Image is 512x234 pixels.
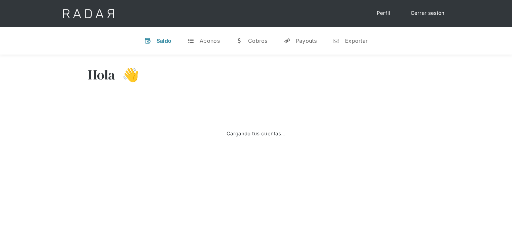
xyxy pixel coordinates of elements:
div: Saldo [157,37,172,44]
div: y [284,37,291,44]
div: Cargando tus cuentas... [227,130,285,138]
div: Cobros [248,37,268,44]
div: Abonos [200,37,220,44]
h3: Hola [88,66,115,83]
div: Exportar [345,37,368,44]
div: t [187,37,194,44]
div: w [236,37,243,44]
a: Perfil [370,7,397,20]
div: v [144,37,151,44]
h3: 👋 [115,66,139,83]
div: n [333,37,340,44]
div: Payouts [296,37,317,44]
a: Cerrar sesión [404,7,451,20]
